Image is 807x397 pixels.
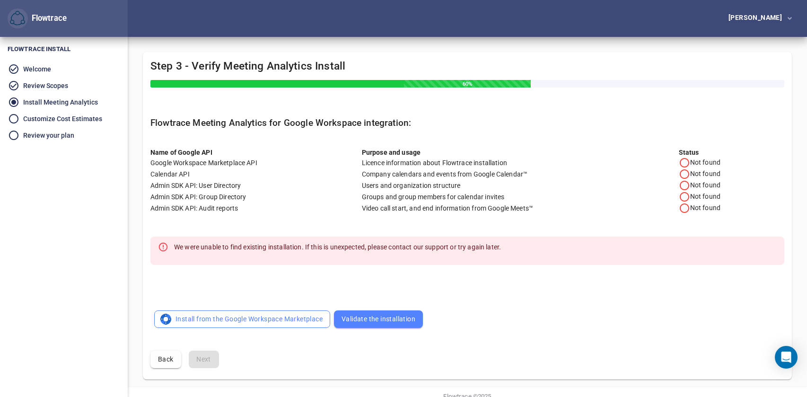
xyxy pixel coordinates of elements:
div: Not found [679,191,784,203]
div: Open Intercom Messenger [775,346,798,369]
h5: Flowtrace Meeting Analytics for Google Workspace integration: [150,118,784,129]
div: Groups and group members for calendar invites [362,192,679,202]
div: Not found [679,180,784,191]
span: Install from the Google Workspace Marketplace [162,313,323,325]
button: Back [150,351,181,368]
button: Flowtrace [8,9,28,29]
div: Not found [679,157,784,168]
button: Validate the installation [334,310,423,328]
b: Status [679,149,699,156]
div: Video call start, and end information from Google Meets™ [362,203,679,213]
span: Validate the installation [342,313,415,325]
b: Name of Google API [150,149,212,156]
img: Logo [160,313,172,325]
h4: Step 3 - Verify Meeting Analytics Install [150,60,784,88]
button: [PERSON_NAME] [713,10,799,27]
div: Licence information about Flowtrace installation [362,158,679,168]
div: Calendar API [150,169,362,179]
span: Back [158,353,174,365]
div: [PERSON_NAME] [728,14,786,21]
button: LogoInstall from the Google Workspace Marketplace [154,310,330,328]
div: Not found [679,203,784,214]
div: Admin SDK API: User Directory [150,181,362,190]
div: Admin SDK API: Audit reports [150,203,362,213]
div: Admin SDK API: Group Directory [150,192,362,202]
div: Users and organization structure [362,181,679,190]
img: Flowtrace [10,11,25,26]
div: Google Workspace Marketplace API [150,158,362,168]
div: Flowtrace [8,9,67,29]
div: Not found [679,168,784,180]
div: Company calendars and events from Google Calendar™ [362,169,679,179]
div: Flowtrace [28,13,67,24]
b: Purpose and usage [362,149,421,156]
div: 60% [404,80,531,88]
p: We were unable to find existing installation. If this is unexpected, please contact our support o... [174,242,501,252]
